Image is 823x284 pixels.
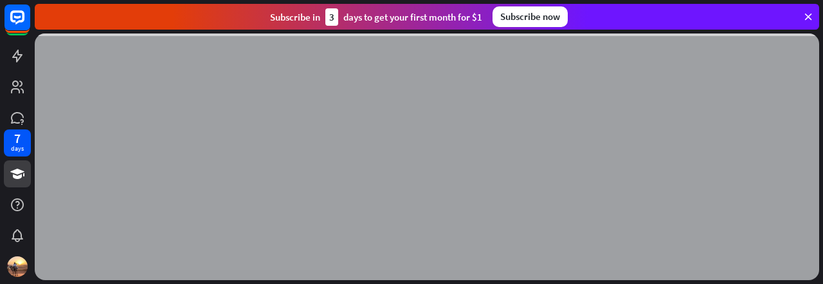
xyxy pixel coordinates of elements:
div: 7 [14,133,21,144]
div: 3 [325,8,338,26]
div: Subscribe now [493,6,568,27]
div: days [11,144,24,153]
a: 7 days [4,129,31,156]
div: Subscribe in days to get your first month for $1 [270,8,482,26]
